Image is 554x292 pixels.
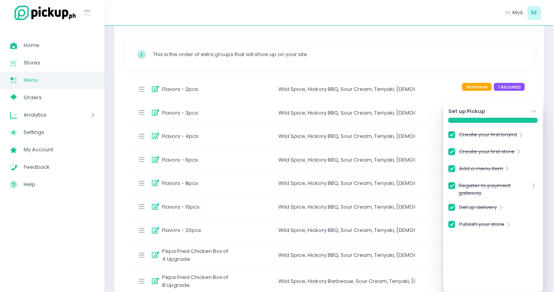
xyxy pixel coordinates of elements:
[24,127,95,138] span: Settings
[162,247,231,263] label: Pepa Fried Chicken Box of 4 Upgrade :
[278,132,308,140] div: Wild Spice ,
[459,203,497,214] a: Set up delivery
[278,85,308,93] div: Wild Spice ,
[396,251,490,259] div: [DEMOGRAPHIC_DATA] Yangnyeom ,
[341,156,374,164] div: Sour Cream ,
[374,156,396,164] div: Teriyaki ,
[462,83,492,91] span: 1 MAXIMUM
[24,75,95,85] span: Menu
[341,203,374,211] div: Sour Cream ,
[126,101,533,125] div: Flavors - 3pcs:Wild Spice, Hickory BBQ, Sour Cream, Teriyaki, [DEMOGRAPHIC_DATA] Yangnyeom, 1MAXI...
[162,273,231,289] label: Pepa Fried Chicken Box of 8 Upgrade :
[162,156,199,164] label: Flavors - 6pcs :
[162,109,199,117] label: Flavors - 3pcs :
[341,85,374,93] div: Sour Cream ,
[459,131,517,141] a: Create your first brand
[396,226,490,234] div: [DEMOGRAPHIC_DATA] Yangnyeom ,
[341,226,374,234] div: Sour Cream ,
[10,4,77,21] img: logo
[396,109,490,117] div: [DEMOGRAPHIC_DATA] Yangnyeom ,
[341,251,374,259] div: Sour Cream ,
[459,148,515,158] a: Create your first store
[24,145,95,155] span: My Account
[459,182,530,197] a: Register to payment gateway
[278,156,308,164] div: Wild Spice ,
[162,85,199,93] label: Flavors - 2pcs :
[126,195,533,219] div: Flavors - 10pcs:Wild Spice, Hickory BBQ, Sour Cream, Teriyaki, [DEMOGRAPHIC_DATA] Yangnyeom, 2MAX...
[411,277,505,285] div: [DEMOGRAPHIC_DATA] Yangnyeom ,
[162,132,200,140] label: Flavors - 4pcs :
[126,78,533,102] div: Flavors - 2pcs:Wild Spice, Hickory BBQ, Sour Cream, Teriyaki, [DEMOGRAPHIC_DATA] Yangnyeom, 1MAXI...
[308,156,341,164] div: Hickory BBQ ,
[24,179,95,190] span: Help
[162,226,202,234] label: Flavors - 20pcs :
[308,132,341,140] div: Hickory BBQ ,
[374,203,396,211] div: Teriyaki ,
[278,179,308,187] div: Wild Spice ,
[308,277,356,285] div: Hickory Barbecue ,
[126,219,533,243] div: Flavors - 20pcs:Wild Spice, Hickory BBQ, Sour Cream, Teriyaki, [DEMOGRAPHIC_DATA] Yangnyeom, 4MAX...
[356,277,389,285] div: Sour Cream ,
[308,226,341,234] div: Hickory BBQ ,
[126,172,533,196] div: Flavors - 8pcs:Wild Spice, Hickory BBQ, Sour Cream, Teriyaki, [DEMOGRAPHIC_DATA] Yangnyeom, 2MAXI...
[341,132,374,140] div: Sour Cream ,
[341,109,374,117] div: Sour Cream ,
[162,179,199,187] label: Flavors - 8pcs :
[374,179,396,187] div: Teriyaki ,
[308,203,341,211] div: Hickory BBQ ,
[278,277,308,285] div: Wild Spice ,
[396,179,490,187] div: [DEMOGRAPHIC_DATA] Yangnyeom ,
[513,9,524,17] span: Myk
[374,251,396,259] div: Teriyaki ,
[308,109,341,117] div: Hickory BBQ ,
[24,40,95,51] span: Home
[153,51,522,58] div: This is the order of extra groups that will show up on your site.
[528,6,541,20] span: M
[374,109,396,117] div: Teriyaki ,
[24,92,95,103] span: Orders
[341,179,374,187] div: Sour Cream ,
[126,125,533,149] div: Flavors - 4pcs:Wild Spice, Hickory BBQ, Sour Cream, Teriyaki, [DEMOGRAPHIC_DATA] Yangnyeom, 1MAXI...
[396,132,490,140] div: [DEMOGRAPHIC_DATA] Yangnyeom ,
[374,132,396,140] div: Teriyaki ,
[374,85,396,93] div: Teriyaki ,
[396,85,490,93] div: [DEMOGRAPHIC_DATA] Yangnyeom ,
[374,226,396,234] div: Teriyaki ,
[308,251,341,259] div: Hickory BBQ ,
[278,251,308,259] div: Wild Spice ,
[162,203,201,211] label: Flavors - 10pcs :
[308,85,341,93] div: Hickory BBQ ,
[459,165,504,175] a: Add a menu item
[278,226,308,234] div: Wild Spice ,
[494,83,525,91] span: 1 REQUIRED
[24,110,69,120] span: Analytics
[308,179,341,187] div: Hickory BBQ ,
[126,242,533,268] div: Pepa Fried Chicken Box of 4 Upgrade:Wild Spice, Hickory BBQ, Sour Cream, Teriyaki, [DEMOGRAPHIC_D...
[459,220,505,231] a: Publish your store
[24,162,95,172] span: Feedback
[506,9,511,17] span: Hi,
[278,203,308,211] div: Wild Spice ,
[396,203,490,211] div: [DEMOGRAPHIC_DATA] Yangnyeom ,
[448,107,485,115] strong: Set up Pickup
[24,58,95,68] span: Stores
[389,277,411,285] div: Teriyaki ,
[278,109,308,117] div: Wild Spice ,
[126,148,533,172] div: Flavors - 6pcs:Wild Spice, Hickory BBQ, Sour Cream, Teriyaki, [DEMOGRAPHIC_DATA] Yangnyeom, 2MAXI...
[396,156,490,164] div: [DEMOGRAPHIC_DATA] Yangnyeom ,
